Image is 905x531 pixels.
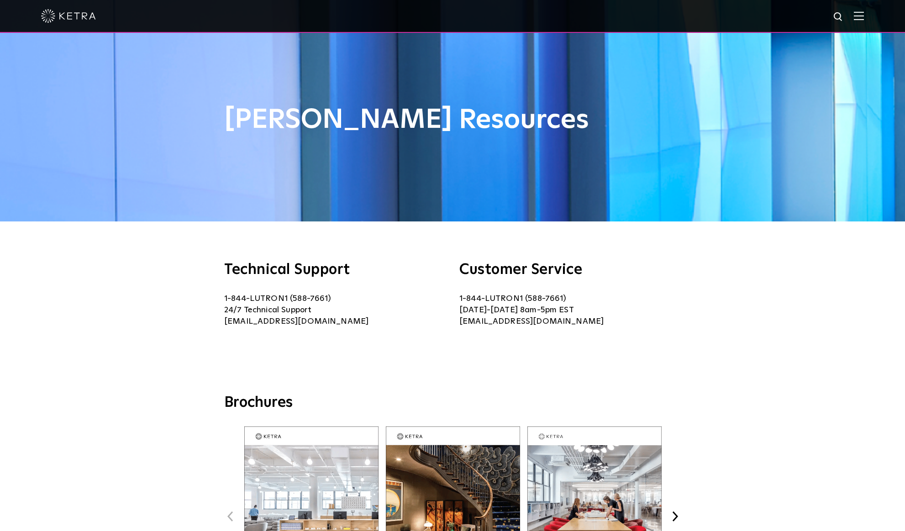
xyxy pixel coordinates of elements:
[459,263,681,277] h3: Customer Service
[41,9,96,23] img: ketra-logo-2019-white
[224,263,446,277] h3: Technical Support
[833,11,844,23] img: search icon
[224,317,368,326] a: [EMAIL_ADDRESS][DOMAIN_NAME]
[224,105,681,135] h1: [PERSON_NAME] Resources
[224,394,681,413] h3: Brochures
[669,510,681,522] button: Next
[459,293,681,327] p: 1-844-LUTRON1 (588-7661) [DATE]-[DATE] 8am-5pm EST [EMAIL_ADDRESS][DOMAIN_NAME]
[224,510,236,522] button: Previous
[224,293,446,327] p: 1-844-LUTRON1 (588-7661) 24/7 Technical Support
[854,11,864,20] img: Hamburger%20Nav.svg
